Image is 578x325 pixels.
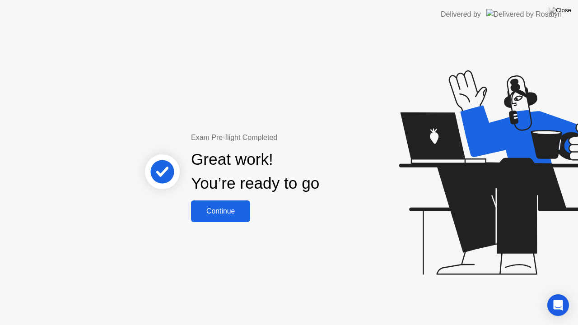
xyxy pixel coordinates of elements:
img: Close [549,7,571,14]
div: Delivered by [441,9,481,20]
div: Exam Pre-flight Completed [191,132,378,143]
img: Delivered by Rosalyn [486,9,562,19]
div: Open Intercom Messenger [547,294,569,316]
div: Great work! You’re ready to go [191,148,319,195]
div: Continue [194,207,247,215]
button: Continue [191,200,250,222]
